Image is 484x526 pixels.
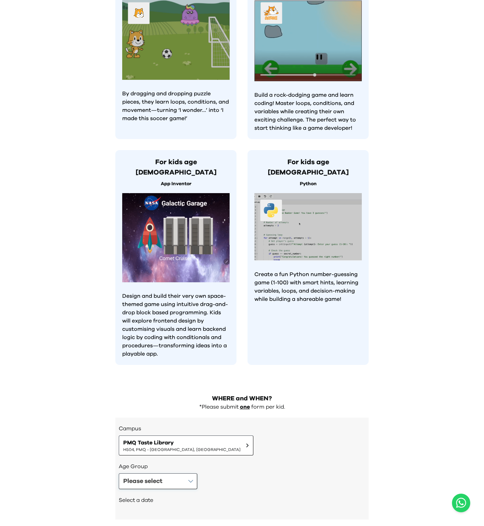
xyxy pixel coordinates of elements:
p: Build a rock-dodging game and learn coding! Master loops, conditions, and variables while creatin... [254,91,362,132]
h3: For kids age [DEMOGRAPHIC_DATA] [122,157,230,178]
p: one [240,403,250,411]
button: PMQ Taste LibraryH504, PMQ - [GEOGRAPHIC_DATA], [GEOGRAPHIC_DATA] [119,435,253,455]
p: App Inventor [122,180,230,188]
h3: Campus [119,424,365,433]
button: Open WhatsApp chat [452,494,470,512]
p: Python [254,180,362,188]
button: Please select [119,473,197,489]
a: Chat with us on WhatsApp [452,494,470,512]
div: *Please submit form per kid. [115,403,369,411]
div: Please select [123,476,162,486]
img: Kids learning to code [254,193,362,261]
h2: WHERE and WHEN? [115,394,369,403]
h2: Select a date [119,496,365,504]
p: By dragging and dropping puzzle pieces, they learn loops, conditions, and movement—turning ‘I won... [122,90,230,123]
span: H504, PMQ - [GEOGRAPHIC_DATA], [GEOGRAPHIC_DATA] [123,447,241,452]
h3: For kids age [DEMOGRAPHIC_DATA] [254,157,362,178]
img: Kids learning to code [122,193,230,282]
span: PMQ Taste Library [123,439,241,447]
p: Design and build their very own space-themed game using intuitive drag-and-drop block based progr... [122,292,230,358]
h3: Age Group [119,462,365,471]
p: Create a fun Python number-guessing game (1-100) with smart hints, learning variables, loops, and... [254,270,362,303]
